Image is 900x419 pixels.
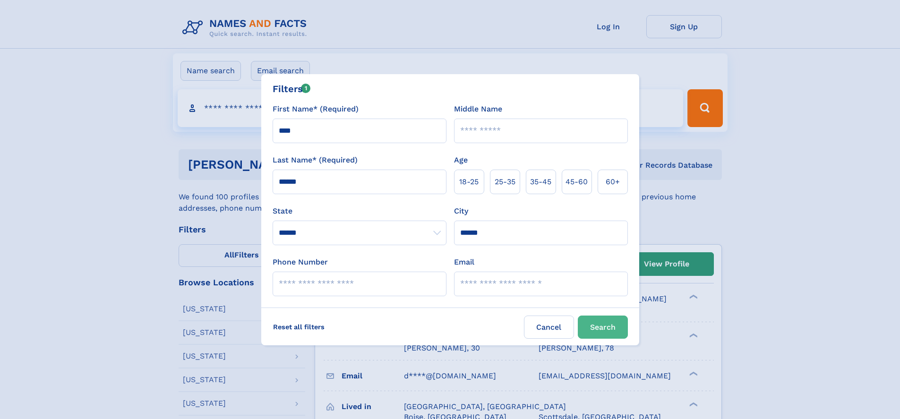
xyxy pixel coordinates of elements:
label: City [454,205,468,217]
label: State [273,205,446,217]
div: Filters [273,82,311,96]
span: 60+ [606,176,620,188]
label: Last Name* (Required) [273,154,358,166]
span: 25‑35 [495,176,515,188]
span: 45‑60 [566,176,588,188]
label: Reset all filters [267,316,331,338]
label: Cancel [524,316,574,339]
label: First Name* (Required) [273,103,359,115]
button: Search [578,316,628,339]
label: Middle Name [454,103,502,115]
span: 35‑45 [530,176,551,188]
label: Phone Number [273,257,328,268]
span: 18‑25 [459,176,479,188]
label: Email [454,257,474,268]
label: Age [454,154,468,166]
